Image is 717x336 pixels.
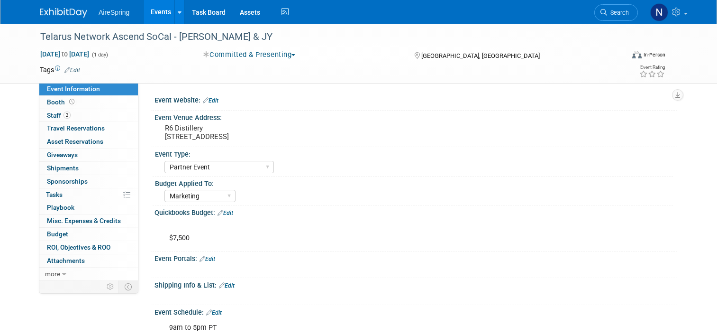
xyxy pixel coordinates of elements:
[573,49,665,64] div: Event Format
[155,147,673,159] div: Event Type:
[155,177,673,188] div: Budget Applied To:
[203,97,218,104] a: Edit
[119,280,138,293] td: Toggle Event Tabs
[39,96,138,109] a: Booth
[165,124,362,141] pre: R6 Distillery [STREET_ADDRESS]
[39,122,138,135] a: Travel Reservations
[47,85,100,93] span: Event Information
[91,52,108,58] span: (1 day)
[47,138,103,145] span: Asset Reservations
[60,50,69,58] span: to
[40,65,80,75] td: Tags
[39,215,138,227] a: Misc. Expenses & Credits
[154,278,677,290] div: Shipping Info & List:
[200,50,300,60] button: Committed & Presenting
[650,3,668,21] img: Natalie Pyron
[39,162,138,175] a: Shipments
[421,52,540,59] span: [GEOGRAPHIC_DATA], [GEOGRAPHIC_DATA]
[47,98,76,106] span: Booth
[206,309,222,316] a: Edit
[47,230,68,238] span: Budget
[47,257,85,264] span: Attachments
[39,268,138,280] a: more
[154,252,677,264] div: Event Portals:
[154,305,677,317] div: Event Schedule:
[47,243,110,251] span: ROI, Objectives & ROO
[39,149,138,161] a: Giveaways
[39,135,138,148] a: Asset Reservations
[47,112,71,119] span: Staff
[47,151,78,159] span: Giveaways
[200,256,215,262] a: Edit
[64,67,80,74] a: Edit
[154,93,677,105] div: Event Website:
[47,204,74,211] span: Playbook
[39,228,138,241] a: Budget
[39,175,138,188] a: Sponsorships
[39,254,138,267] a: Attachments
[154,111,677,122] div: Event Venue Address:
[64,112,71,119] span: 2
[39,241,138,254] a: ROI, Objectives & ROO
[40,8,87,18] img: ExhibitDay
[47,177,88,185] span: Sponsorships
[102,280,119,293] td: Personalize Event Tab Strip
[39,201,138,214] a: Playbook
[46,191,63,198] span: Tasks
[47,164,79,172] span: Shipments
[39,109,138,122] a: Staff2
[39,188,138,201] a: Tasks
[67,98,76,105] span: Booth not reserved yet
[154,205,677,218] div: Quickbooks Budget:
[639,65,665,70] div: Event Rating
[47,217,121,224] span: Misc. Expenses & Credits
[40,50,90,58] span: [DATE] [DATE]
[45,270,60,278] span: more
[632,51,642,58] img: Format-Inperson.png
[219,282,235,289] a: Edit
[594,4,638,21] a: Search
[39,83,138,95] a: Event Information
[99,9,129,16] span: AireSpring
[607,9,629,16] span: Search
[163,219,576,248] div: $7,500
[47,124,105,132] span: Travel Reservations
[218,210,233,216] a: Edit
[643,51,665,58] div: In-Person
[37,28,612,46] div: Telarus Network Ascend SoCal - [PERSON_NAME] & JY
